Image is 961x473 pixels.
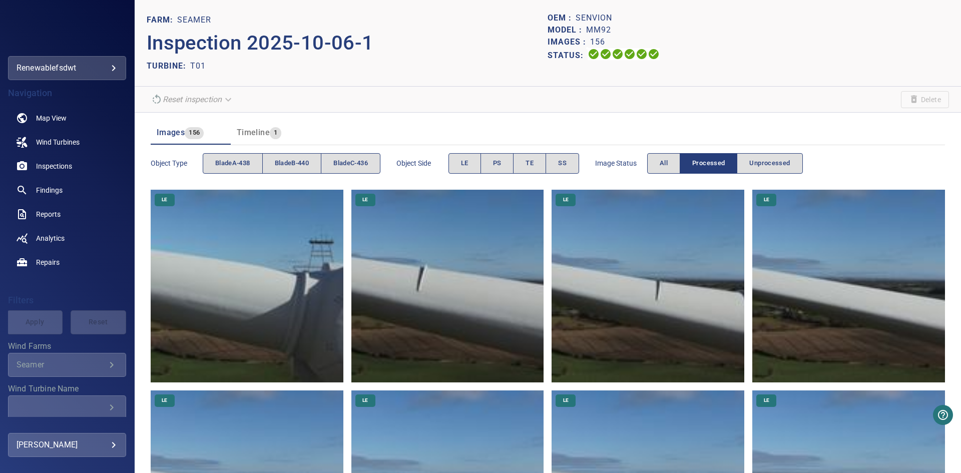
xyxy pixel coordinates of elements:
[758,397,775,404] span: LE
[647,153,680,174] button: All
[8,395,126,419] div: Wind Turbine Name
[147,60,190,72] p: TURBINE:
[237,128,270,137] span: Timeline
[692,158,725,169] span: Processed
[8,130,126,154] a: windturbines noActive
[588,48,600,60] svg: Uploading 100%
[151,158,203,168] span: Object type
[147,91,238,108] div: Unable to reset the inspection due to your user permissions
[17,360,106,369] div: Seamer
[8,88,126,98] h4: Navigation
[480,153,514,174] button: PS
[558,158,567,169] span: SS
[8,295,126,305] h4: Filters
[356,397,374,404] span: LE
[680,153,737,174] button: Processed
[548,36,590,48] p: Images :
[396,158,448,168] span: Object Side
[590,36,605,48] p: 156
[548,24,586,36] p: Model :
[203,153,380,174] div: objectType
[333,158,368,169] span: bladeC-436
[185,127,204,139] span: 156
[8,353,126,377] div: Wind Farms
[147,91,238,108] div: Reset inspection
[548,12,576,24] p: OEM :
[660,158,668,169] span: All
[513,153,546,174] button: TE
[36,185,63,195] span: Findings
[586,24,611,36] p: MM92
[163,95,222,104] em: Reset inspection
[156,196,173,203] span: LE
[461,158,468,169] span: LE
[8,202,126,226] a: reports noActive
[270,127,281,139] span: 1
[8,106,126,130] a: map noActive
[758,196,775,203] span: LE
[737,153,802,174] button: Unprocessed
[749,158,790,169] span: Unprocessed
[356,196,374,203] span: LE
[901,91,949,108] span: Unable to delete the inspection due to your user permissions
[8,226,126,250] a: analytics noActive
[448,153,579,174] div: objectSide
[36,233,65,243] span: Analytics
[600,48,612,60] svg: Data Formatted 100%
[190,60,206,72] p: T01
[636,48,648,60] svg: Matching 100%
[17,437,118,453] div: [PERSON_NAME]
[595,158,647,168] span: Image Status
[157,128,185,137] span: Images
[30,25,104,35] img: renewablefsdwt-logo
[612,48,624,60] svg: Selecting 100%
[36,161,72,171] span: Inspections
[448,153,481,174] button: LE
[8,385,126,393] label: Wind Turbine Name
[557,397,575,404] span: LE
[8,178,126,202] a: findings noActive
[548,48,588,63] p: Status:
[526,158,534,169] span: TE
[8,56,126,80] div: renewablefsdwt
[36,209,61,219] span: Reports
[36,257,60,267] span: Repairs
[36,137,80,147] span: Wind Turbines
[8,154,126,178] a: inspections noActive
[321,153,380,174] button: bladeC-436
[647,153,803,174] div: imageStatus
[17,60,118,76] div: renewablefsdwt
[8,250,126,274] a: repairs noActive
[177,14,211,26] p: Seamer
[8,342,126,350] label: Wind Farms
[546,153,579,174] button: SS
[36,113,67,123] span: Map View
[493,158,502,169] span: PS
[147,28,548,58] p: Inspection 2025-10-06-1
[275,158,309,169] span: bladeB-440
[262,153,322,174] button: bladeB-440
[557,196,575,203] span: LE
[624,48,636,60] svg: ML Processing 100%
[648,48,660,60] svg: Classification 100%
[147,14,177,26] p: FARM:
[576,12,612,24] p: Senvion
[215,158,250,169] span: bladeA-438
[203,153,263,174] button: bladeA-438
[156,397,173,404] span: LE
